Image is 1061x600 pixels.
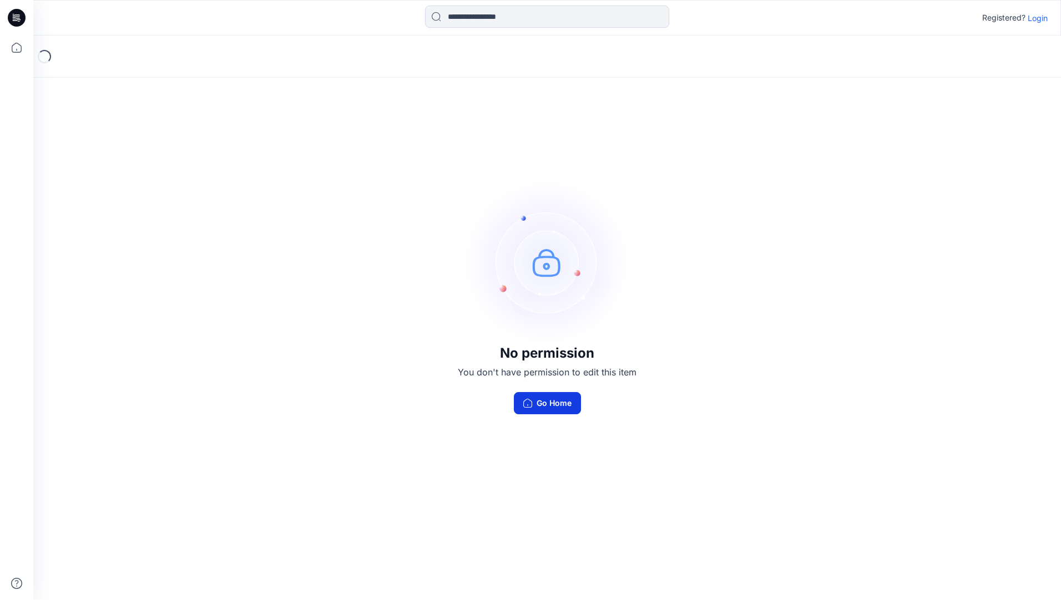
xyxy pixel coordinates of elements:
[1028,12,1048,24] p: Login
[982,11,1025,24] p: Registered?
[458,345,636,361] h3: No permission
[464,179,630,345] img: no-perm.svg
[458,365,636,379] p: You don't have permission to edit this item
[514,392,581,414] button: Go Home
